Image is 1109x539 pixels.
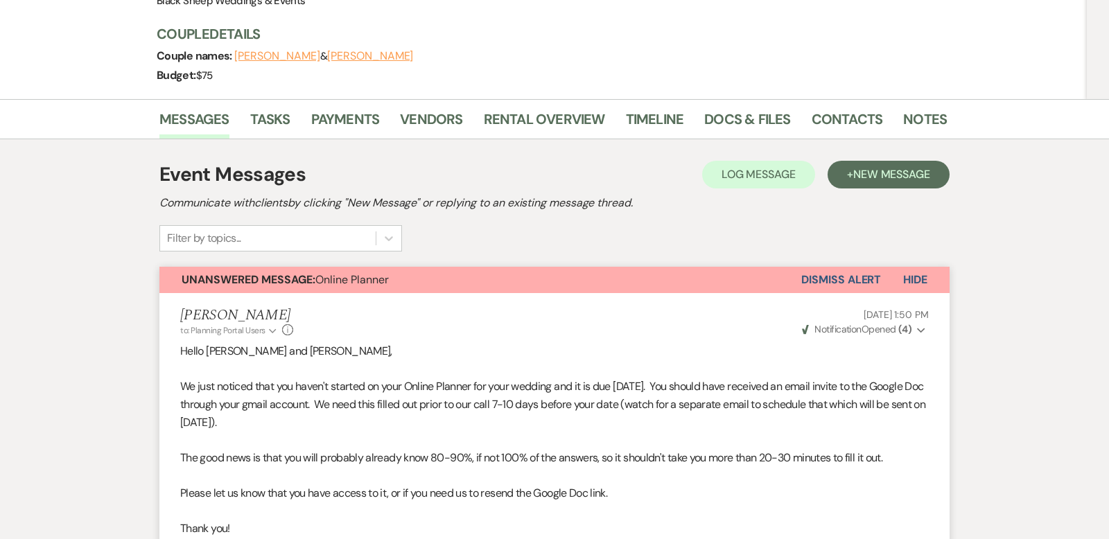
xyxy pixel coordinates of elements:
h1: Event Messages [159,160,306,189]
a: Rental Overview [484,108,605,139]
span: Budget: [157,68,196,82]
span: Hide [903,272,927,287]
a: Notes [903,108,947,139]
strong: Unanswered Message: [182,272,315,287]
span: [DATE] 1:50 PM [864,308,929,321]
a: Docs & Files [704,108,790,139]
span: Notification [814,323,861,335]
a: Payments [311,108,380,139]
a: Messages [159,108,229,139]
span: Please let us know that you have access to it, or if you need us to resend the Google Doc link. [180,486,607,500]
button: Log Message [702,161,815,188]
strong: ( 4 ) [898,323,911,335]
button: Hide [881,267,950,293]
span: We just noticed that you haven't started on your Online Planner for your wedding and it is due [D... [180,379,925,429]
button: to: Planning Portal Users [180,324,279,337]
span: $75 [196,69,213,82]
h5: [PERSON_NAME] [180,307,293,324]
a: Contacts [812,108,883,139]
button: Unanswered Message:Online Planner [159,267,801,293]
span: Couple names: [157,48,234,63]
span: Online Planner [182,272,389,287]
span: Thank you! [180,521,230,536]
button: +New Message [828,161,950,188]
span: Opened [802,323,911,335]
p: Hello [PERSON_NAME] and [PERSON_NAME], [180,342,929,360]
a: Tasks [250,108,290,139]
span: New Message [853,167,930,182]
span: The good news is that you will probably already know 80-90%, if not 100% of the answers, so it sh... [180,450,882,465]
button: NotificationOpened (4) [800,322,929,337]
button: Dismiss Alert [801,267,881,293]
button: [PERSON_NAME] [234,51,320,62]
a: Timeline [626,108,684,139]
h3: Couple Details [157,24,933,44]
a: Vendors [400,108,462,139]
span: to: Planning Portal Users [180,325,265,336]
button: [PERSON_NAME] [327,51,413,62]
div: Filter by topics... [167,230,241,247]
span: Log Message [722,167,796,182]
span: & [234,49,413,63]
h2: Communicate with clients by clicking "New Message" or replying to an existing message thread. [159,195,950,211]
